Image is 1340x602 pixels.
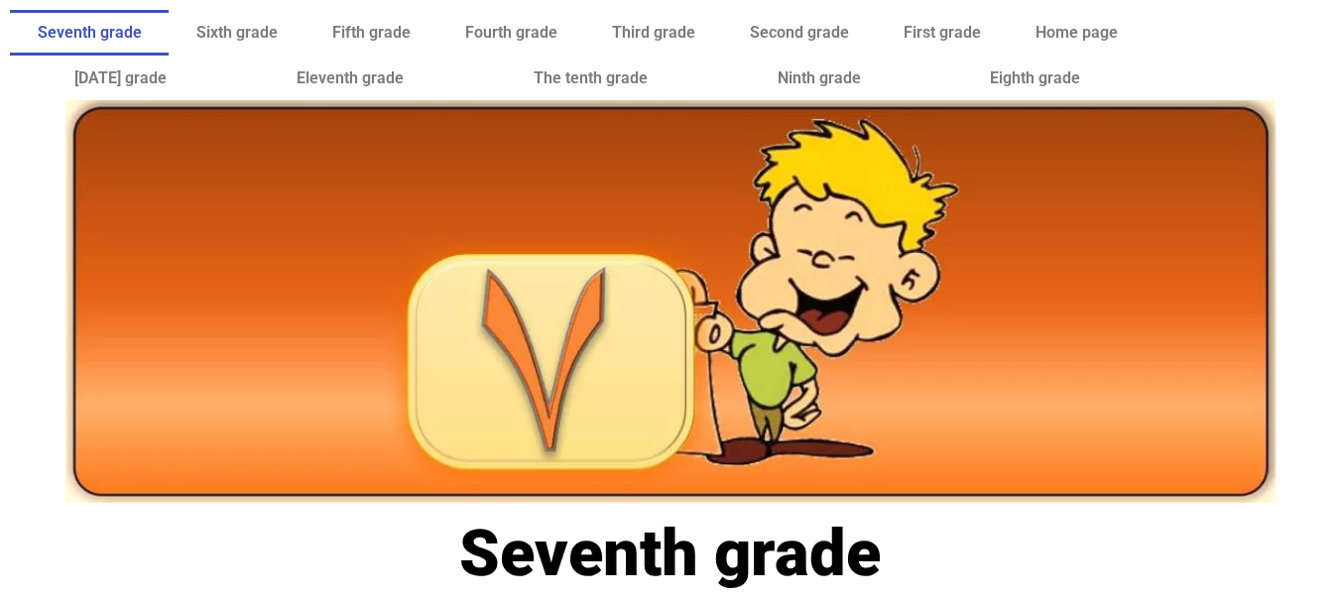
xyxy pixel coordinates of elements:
[196,23,278,42] font: Sixth grade
[876,10,1008,56] a: First grade
[904,23,981,42] font: First grade
[10,56,232,101] a: [DATE] grade
[778,68,861,87] font: Ninth grade
[297,68,404,87] font: Eleventh grade
[534,68,648,87] font: The tenth grade
[459,516,881,591] font: Seventh grade
[305,10,437,56] a: Fifth grade
[612,23,695,42] font: Third grade
[584,10,722,56] a: Third grade
[990,68,1080,87] font: Eighth grade
[465,23,557,42] font: Fourth grade
[38,23,142,42] font: Seventh grade
[232,56,469,101] a: Eleventh grade
[712,56,925,101] a: Ninth grade
[437,10,584,56] a: Fourth grade
[722,10,876,56] a: Second grade
[468,56,712,101] a: The tenth grade
[925,56,1146,101] a: Eighth grade
[750,23,849,42] font: Second grade
[74,68,167,87] font: [DATE] grade
[1035,23,1118,42] font: Home page
[1009,10,1146,56] a: Home page
[332,23,411,42] font: Fifth grade
[169,10,305,56] a: Sixth grade
[10,10,169,56] a: Seventh grade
